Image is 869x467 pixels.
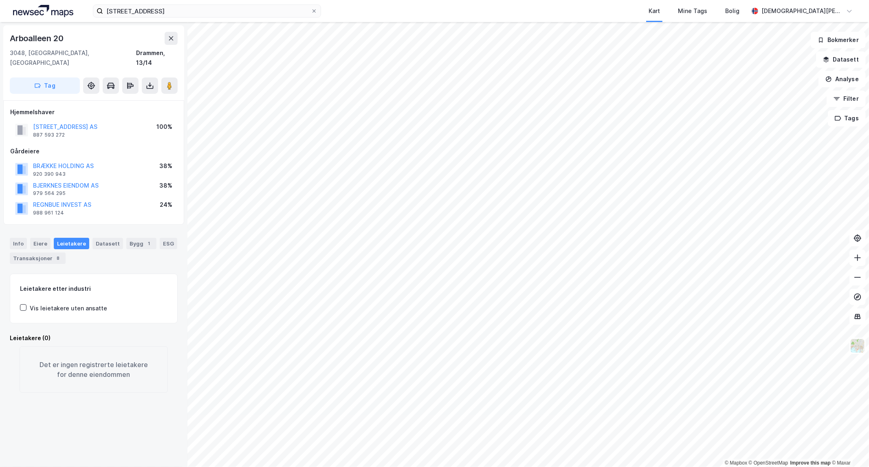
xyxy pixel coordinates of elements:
div: ESG [160,238,177,249]
div: [DEMOGRAPHIC_DATA][PERSON_NAME] [761,6,843,16]
div: Eiere [30,238,51,249]
button: Bokmerker [811,32,866,48]
button: Tags [828,110,866,126]
div: Leietakere etter industri [20,284,167,294]
div: Gårdeiere [10,146,177,156]
input: Søk på adresse, matrikkel, gårdeiere, leietakere eller personer [103,5,311,17]
div: 38% [159,181,172,190]
div: Vis leietakere uten ansatte [30,303,107,313]
div: 920 390 943 [33,171,66,177]
div: 1 [145,239,153,248]
div: Drammen, 13/14 [136,48,178,68]
div: 24% [160,200,172,210]
div: Bolig [725,6,739,16]
div: 3048, [GEOGRAPHIC_DATA], [GEOGRAPHIC_DATA] [10,48,136,68]
div: 988 961 124 [33,210,64,216]
div: Leietakere (0) [10,333,178,343]
div: Det er ingen registrerte leietakere for denne eiendommen [20,346,168,393]
div: Transaksjoner [10,252,66,264]
img: logo.a4113a55bc3d86da70a041830d287a7e.svg [13,5,73,17]
div: Arboalleen 20 [10,32,65,45]
div: Info [10,238,27,249]
button: Analyse [818,71,866,87]
button: Tag [10,77,80,94]
div: 100% [156,122,172,132]
a: OpenStreetMap [749,460,788,466]
div: Bygg [126,238,156,249]
div: Kart [649,6,660,16]
div: Leietakere [54,238,89,249]
iframe: Chat Widget [828,428,869,467]
button: Filter [827,91,866,107]
div: 979 564 295 [33,190,66,197]
div: Mine Tags [678,6,707,16]
div: Kontrollprogram for chat [828,428,869,467]
div: 38% [159,161,172,171]
div: Hjemmelshaver [10,107,177,117]
div: Datasett [92,238,123,249]
button: Datasett [816,51,866,68]
div: 887 593 272 [33,132,65,138]
a: Mapbox [725,460,747,466]
a: Improve this map [790,460,831,466]
div: 8 [54,254,62,262]
img: Z [850,338,865,354]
